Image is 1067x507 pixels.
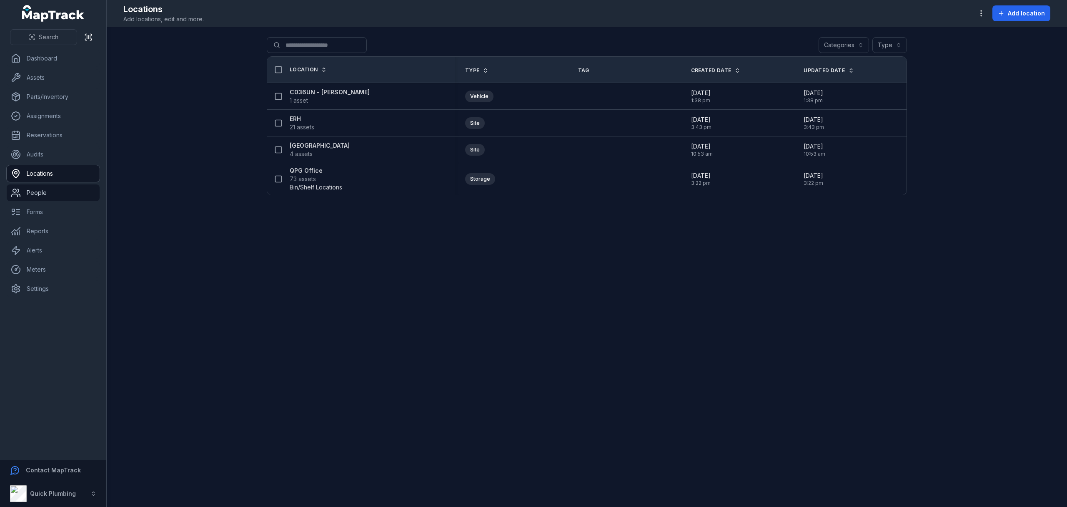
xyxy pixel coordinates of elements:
span: 10:53 am [804,151,825,157]
span: 73 assets [290,175,316,183]
span: 1:38 pm [691,97,711,104]
a: Assets [7,69,100,86]
span: [DATE] [804,142,825,151]
strong: Contact MapTrack [26,467,81,474]
time: 11/07/2025, 3:22:53 pm [691,172,711,187]
a: Audits [7,146,100,163]
a: Created Date [691,67,741,74]
a: People [7,184,100,201]
div: Vehicle [465,91,493,102]
span: Location [290,66,318,73]
span: Bin/Shelf Locations [290,183,342,192]
a: Forms [7,204,100,220]
strong: Quick Plumbing [30,490,76,497]
a: Locations [7,165,100,182]
span: Add locations, edit and more. [123,15,204,23]
a: Meters [7,261,100,278]
strong: C036UN - [PERSON_NAME] [290,88,370,96]
span: 3:43 pm [804,124,824,131]
strong: QPG Office [290,166,342,175]
span: 3:22 pm [804,180,823,187]
time: 06/08/2025, 10:53:49 am [691,142,713,157]
span: [DATE] [804,172,823,180]
a: Reports [7,223,100,240]
a: Reservations [7,127,100,144]
span: [DATE] [691,116,711,124]
span: Tag [578,67,589,74]
a: Location [290,66,327,73]
button: Search [10,29,77,45]
span: 1 asset [290,96,308,105]
a: Settings [7,280,100,297]
strong: ERH [290,115,314,123]
div: Site [465,117,485,129]
span: Updated Date [804,67,845,74]
a: Updated Date [804,67,854,74]
a: MapTrack [22,5,85,22]
time: 14/07/2025, 1:38:18 pm [804,89,823,104]
span: [DATE] [691,89,711,97]
span: [DATE] [691,172,711,180]
a: Alerts [7,242,100,259]
time: 11/07/2025, 3:43:12 pm [691,116,711,131]
span: Created Date [691,67,731,74]
div: Storage [465,173,495,185]
time: 11/07/2025, 3:43:12 pm [804,116,824,131]
span: [DATE] [804,89,823,97]
button: Add location [992,5,1050,21]
span: Type [465,67,479,74]
strong: [GEOGRAPHIC_DATA] [290,141,350,150]
div: Site [465,144,485,156]
a: ERH21 assets [290,115,314,131]
a: Dashboard [7,50,100,67]
time: 14/07/2025, 1:38:18 pm [691,89,711,104]
span: [DATE] [804,116,824,124]
a: Assignments [7,108,100,124]
span: 1:38 pm [804,97,823,104]
a: C036UN - [PERSON_NAME]1 asset [290,88,370,105]
span: Add location [1008,9,1045,18]
span: 4 assets [290,150,313,158]
h2: Locations [123,3,204,15]
span: 21 assets [290,123,314,131]
span: [DATE] [691,142,713,151]
time: 11/07/2025, 3:22:53 pm [804,172,823,187]
a: [GEOGRAPHIC_DATA]4 assets [290,141,350,158]
span: Search [39,33,58,41]
a: Type [465,67,488,74]
button: Type [872,37,907,53]
time: 06/08/2025, 10:53:49 am [804,142,825,157]
span: 3:43 pm [691,124,711,131]
span: 10:53 am [691,151,713,157]
a: Parts/Inventory [7,88,100,105]
a: QPG Office73 assetsBin/Shelf Locations [290,166,342,192]
span: 3:22 pm [691,180,711,187]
